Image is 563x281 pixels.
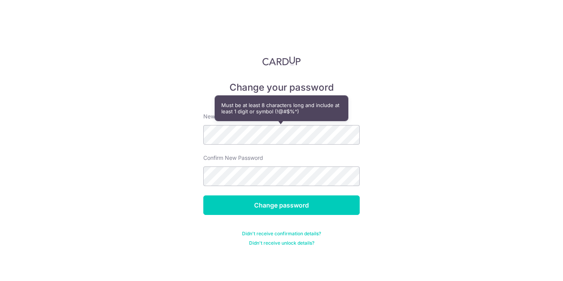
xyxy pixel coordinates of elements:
[203,113,242,120] label: New password
[249,240,314,246] a: Didn't receive unlock details?
[242,231,321,237] a: Didn't receive confirmation details?
[203,81,360,94] h5: Change your password
[203,154,263,162] label: Confirm New Password
[203,195,360,215] input: Change password
[215,96,348,121] div: Must be at least 8 characters long and include at least 1 digit or symbol (!@#$%^)
[262,56,301,66] img: CardUp Logo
